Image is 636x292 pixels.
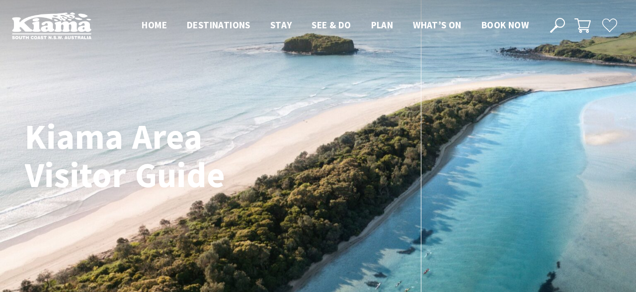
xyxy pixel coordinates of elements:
span: Book now [481,19,529,31]
img: Kiama Logo [12,12,91,39]
span: Plan [371,19,394,31]
span: What’s On [413,19,462,31]
span: Destinations [187,19,250,31]
span: Home [142,19,167,31]
span: Stay [270,19,292,31]
h1: Kiama Area Visitor Guide [25,117,306,194]
span: See & Do [312,19,351,31]
nav: Main Menu [132,17,539,34]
